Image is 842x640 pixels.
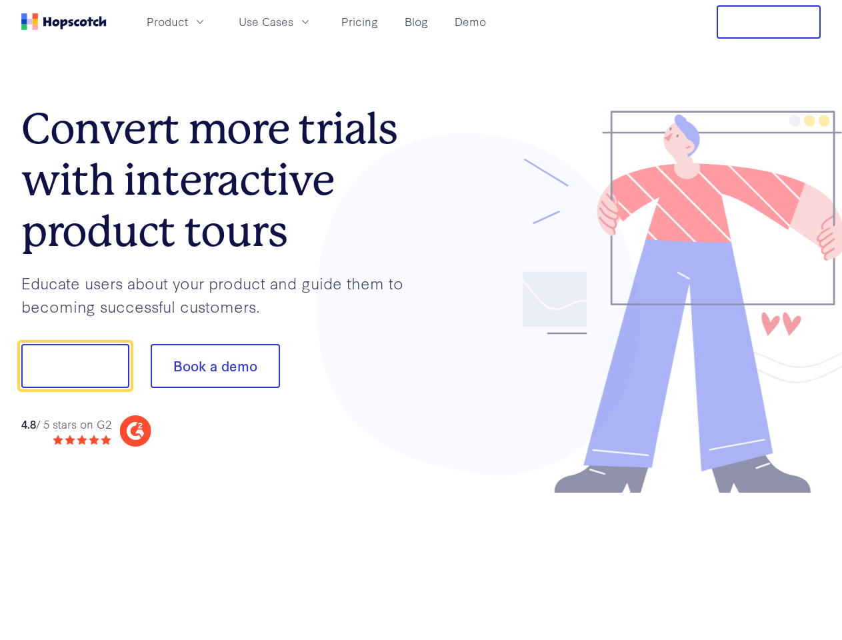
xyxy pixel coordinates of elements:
[336,11,383,33] a: Pricing
[449,11,491,33] a: Demo
[139,11,215,33] button: Product
[239,13,293,30] span: Use Cases
[147,13,188,30] span: Product
[21,416,111,433] div: / 5 stars on G2
[21,271,421,317] p: Educate users about your product and guide them to becoming successful customers.
[21,103,421,257] h1: Convert more trials with interactive product tours
[231,11,320,33] button: Use Cases
[21,344,129,388] button: Show me!
[399,11,433,33] a: Blog
[151,344,280,388] button: Book a demo
[21,13,107,30] a: Home
[717,5,821,39] button: Free Trial
[21,416,36,431] strong: 4.8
